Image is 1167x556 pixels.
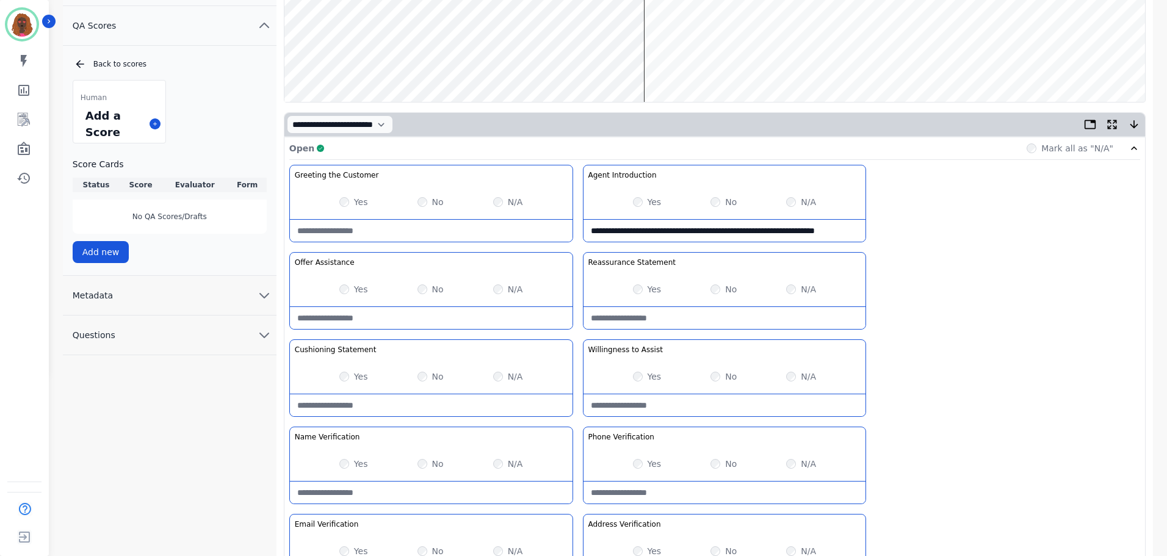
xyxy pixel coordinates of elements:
[63,289,123,301] span: Metadata
[74,58,267,70] div: Back to scores
[295,345,377,355] h3: Cushioning Statement
[295,170,379,180] h3: Greeting the Customer
[432,283,444,295] label: No
[63,6,276,46] button: QA Scores chevron up
[63,276,276,316] button: Metadata chevron down
[354,458,368,470] label: Yes
[257,288,272,303] svg: chevron down
[162,178,228,192] th: Evaluator
[63,316,276,355] button: Questions chevron down
[257,328,272,342] svg: chevron down
[73,158,267,170] h3: Score Cards
[648,458,662,470] label: Yes
[228,178,267,192] th: Form
[73,200,267,234] div: No QA Scores/Drafts
[289,142,314,154] p: Open
[508,196,523,208] label: N/A
[73,241,129,263] button: Add new
[801,196,816,208] label: N/A
[81,93,107,103] span: Human
[508,370,523,383] label: N/A
[354,196,368,208] label: Yes
[73,178,120,192] th: Status
[725,458,737,470] label: No
[801,283,816,295] label: N/A
[120,178,162,192] th: Score
[588,519,661,529] h3: Address Verification
[801,458,816,470] label: N/A
[508,458,523,470] label: N/A
[432,370,444,383] label: No
[588,258,676,267] h3: Reassurance Statement
[83,105,145,143] div: Add a Score
[588,345,663,355] h3: Willingness to Assist
[354,283,368,295] label: Yes
[725,196,737,208] label: No
[257,18,272,33] svg: chevron up
[354,370,368,383] label: Yes
[648,370,662,383] label: Yes
[1041,142,1113,154] label: Mark all as "N/A"
[648,196,662,208] label: Yes
[725,370,737,383] label: No
[801,370,816,383] label: N/A
[588,432,654,442] h3: Phone Verification
[508,283,523,295] label: N/A
[588,170,657,180] h3: Agent Introduction
[63,329,125,341] span: Questions
[432,196,444,208] label: No
[295,258,355,267] h3: Offer Assistance
[648,283,662,295] label: Yes
[295,432,360,442] h3: Name Verification
[725,283,737,295] label: No
[295,519,359,529] h3: Email Verification
[432,458,444,470] label: No
[63,20,126,32] span: QA Scores
[7,10,37,39] img: Bordered avatar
